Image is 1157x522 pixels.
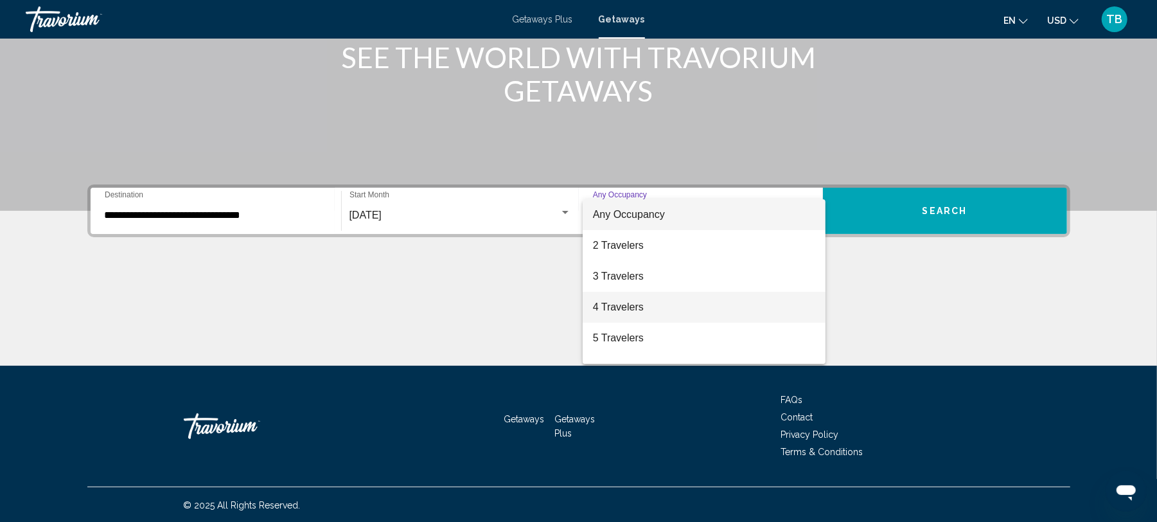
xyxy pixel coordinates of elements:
span: 3 Travelers [593,261,816,292]
span: 4 Travelers [593,292,816,323]
span: 6 Travelers [593,354,816,384]
span: 2 Travelers [593,230,816,261]
span: Any Occupancy [593,209,665,220]
span: 5 Travelers [593,323,816,354]
iframe: Button to launch messaging window [1106,471,1147,512]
